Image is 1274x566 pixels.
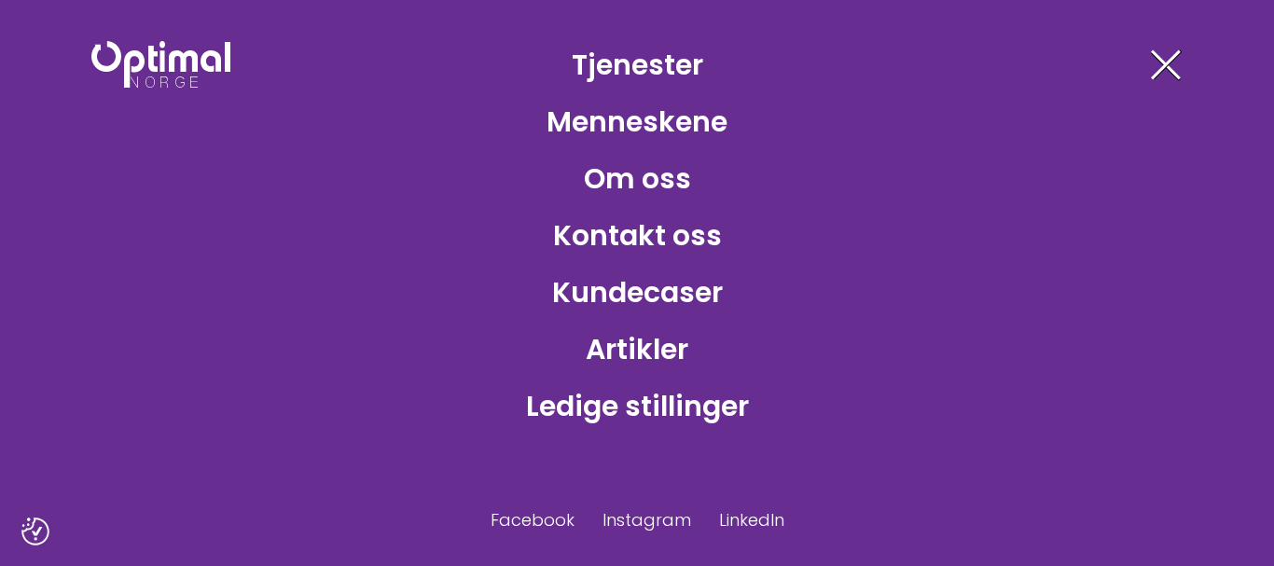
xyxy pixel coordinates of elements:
[21,518,49,545] button: Samtykkepreferanser
[602,507,691,532] a: Instagram
[538,205,737,266] a: Kontakt oss
[537,262,738,323] a: Kundecaser
[571,319,703,380] a: Artikler
[21,518,49,545] img: Revisit consent button
[569,148,706,209] a: Om oss
[491,507,575,532] a: Facebook
[511,376,764,436] a: Ledige stillinger
[532,91,742,152] a: Menneskene
[91,41,230,88] img: Optimal Norge
[557,35,718,95] a: Tjenester
[719,507,784,532] a: LinkedIn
